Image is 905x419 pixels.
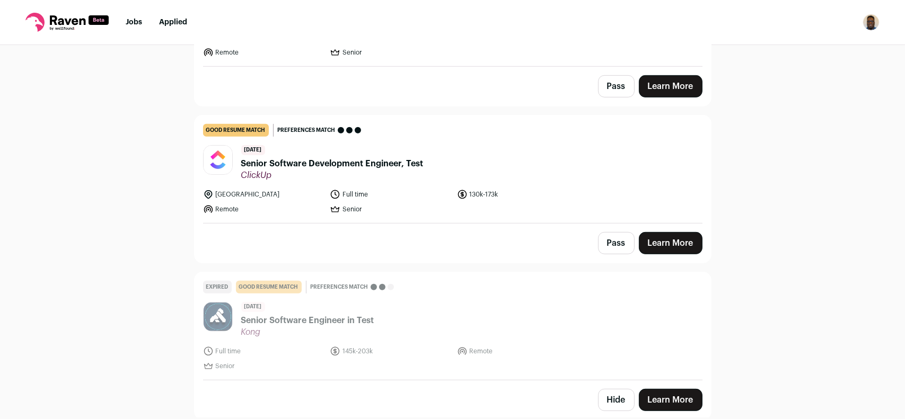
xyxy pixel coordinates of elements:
[241,302,265,312] span: [DATE]
[241,157,424,170] span: Senior Software Development Engineer, Test
[330,47,451,58] li: Senior
[330,204,451,215] li: Senior
[203,281,232,293] div: Expired
[241,314,374,327] span: Senior Software Engineer in Test
[863,14,880,31] button: Open dropdown
[203,346,324,356] li: Full time
[457,346,578,356] li: Remote
[203,361,324,371] li: Senior
[203,204,324,215] li: Remote
[278,125,336,136] span: Preferences match
[159,19,187,26] a: Applied
[639,389,702,411] a: Learn More
[195,272,711,380] a: Expired good resume match Preferences match [DATE] Senior Software Engineer in Test Kong Full tim...
[241,327,374,337] span: Kong
[639,75,702,97] a: Learn More
[204,146,232,174] img: 43b74f1ea9b27e848c18b1c6f979cde3ea44e6bcfa3a0aa94c61581275957f01.jpg
[311,282,368,292] span: Preferences match
[330,189,451,200] li: Full time
[330,346,451,356] li: 145k-203k
[457,189,578,200] li: 130k-173k
[598,232,635,254] button: Pass
[126,19,142,26] a: Jobs
[203,47,324,58] li: Remote
[598,389,635,411] button: Hide
[236,281,302,293] div: good resume match
[204,302,232,331] img: dc61dda9df961c8214021f7fd4c393edcfcdcea67cd10482448086facf472bcd.jpg
[241,170,424,181] span: ClickUp
[241,145,265,155] span: [DATE]
[863,14,880,31] img: 9085589-medium_jpg
[598,75,635,97] button: Pass
[195,115,711,223] a: good resume match Preferences match [DATE] Senior Software Development Engineer, Test ClickUp [GE...
[203,189,324,200] li: [GEOGRAPHIC_DATA]
[639,232,702,254] a: Learn More
[203,124,269,137] div: good resume match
